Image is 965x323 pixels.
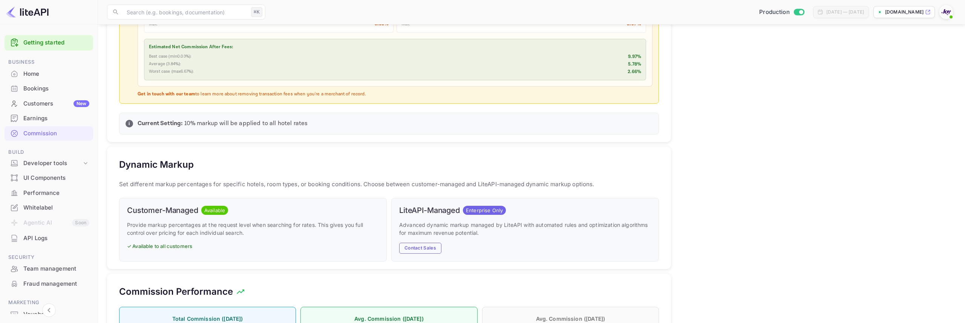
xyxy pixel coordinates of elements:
div: Whitelabel [23,204,89,212]
div: Switch to Sandbox mode [756,8,807,17]
img: With Joy [940,6,952,18]
p: Provide markup percentages at the request level when searching for rates. This gives you full con... [127,221,379,237]
div: [DATE] — [DATE] [826,9,864,15]
strong: Get in touch with our team [138,91,195,97]
p: [DOMAIN_NAME] [885,9,924,15]
div: Whitelabel [5,201,93,215]
p: Avg. Commission ([DATE]) [490,315,651,323]
p: Estimated Net Commission After Fees: [149,44,641,51]
div: Customers [23,100,89,108]
p: Avg. Commission ([DATE]) [308,315,469,323]
p: to learn more about removing transaction fees when you're a merchant of record. [138,91,653,98]
div: New [74,100,89,107]
a: Commission [5,126,93,140]
div: Earnings [5,111,93,126]
a: UI Components [5,171,93,185]
div: CustomersNew [5,96,93,111]
div: API Logs [23,234,89,243]
div: Commission [23,129,89,138]
p: Worst case (max 6.67 %): [149,69,194,75]
a: Team management [5,262,93,276]
div: API Logs [5,231,93,246]
p: i [129,120,130,127]
div: Bookings [23,84,89,93]
a: Whitelabel [5,201,93,214]
span: Marketing [5,299,93,307]
a: Vouchers [5,307,93,321]
p: 2.66 % [628,69,641,75]
span: Build [5,148,93,156]
img: LiteAPI logo [6,6,49,18]
p: Set different markup percentages for specific hotels, room types, or booking conditions. Choose b... [119,180,659,189]
h6: LiteAPI-Managed [399,206,460,215]
span: Business [5,58,93,66]
span: Security [5,253,93,262]
p: 9.97 % [628,54,641,60]
a: CustomersNew [5,96,93,110]
span: Available [201,207,228,214]
a: Earnings [5,111,93,125]
a: Bookings [5,81,93,95]
p: Best case (min 0.03 %): [149,54,191,60]
div: Performance [23,189,89,197]
a: Home [5,67,93,81]
p: Average ( 3.84 %): [149,61,181,67]
a: API Logs [5,231,93,245]
p: 5.78 % [628,61,641,68]
div: Team management [5,262,93,276]
div: UI Components [23,174,89,182]
div: Commission [5,126,93,141]
a: Performance [5,186,93,200]
button: Collapse navigation [42,303,56,317]
div: Vouchers [23,310,89,319]
button: Contact Sales [399,243,441,254]
span: Enterprise Only [463,207,506,214]
p: 10 % markup will be applied to all hotel rates [138,119,653,128]
p: Advanced dynamic markup managed by LiteAPI with automated rules and optimization algorithms for m... [399,221,651,237]
div: Developer tools [5,157,93,170]
div: Home [23,70,89,78]
div: Bookings [5,81,93,96]
div: Team management [23,265,89,273]
h5: Commission Performance [119,286,233,298]
div: Getting started [5,35,93,51]
div: Fraud management [23,280,89,288]
div: Earnings [23,114,89,123]
p: Total Commission ([DATE]) [127,315,288,323]
p: ✓ Available to all customers [127,243,379,250]
div: ⌘K [251,7,262,17]
div: Developer tools [23,159,82,168]
strong: Current Setting: [138,119,182,127]
h5: Dynamic Markup [119,159,194,171]
input: Search (e.g. bookings, documentation) [122,5,248,20]
h6: Customer-Managed [127,206,198,215]
a: Fraud management [5,277,93,291]
span: Production [759,8,790,17]
a: Getting started [23,38,89,47]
